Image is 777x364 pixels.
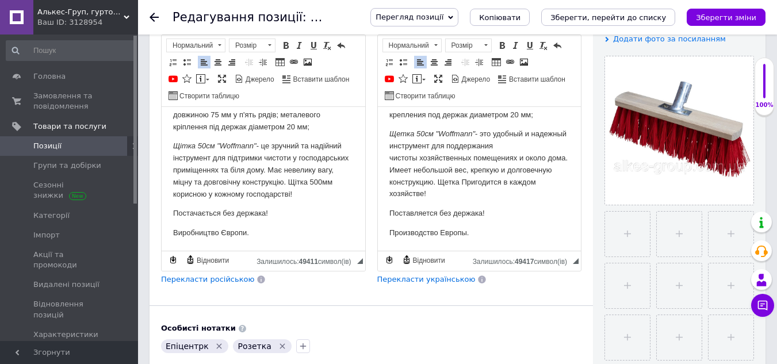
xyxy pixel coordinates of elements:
span: Нормальний [167,39,214,52]
svg: Видалити мітку [215,342,224,351]
a: Вставити/видалити маркований список [397,56,409,68]
a: Додати відео з YouTube [383,72,396,85]
a: Зробити резервну копію зараз [167,254,179,266]
button: Копіювати [470,9,530,26]
span: Видалені позиції [33,279,99,290]
p: - це зручний та надійний інструмент для підтримки чистоти у господарських приміщеннях та біля дом... [12,33,192,93]
a: Створити таблицю [383,89,457,102]
a: Додати відео з YouTube [167,72,179,85]
a: Повернути (Ctrl+Z) [335,39,347,52]
b: Особисті нотатки [161,324,236,332]
a: Жирний (Ctrl+B) [496,39,508,52]
div: 100% Якість заповнення [755,58,774,116]
div: Повернутися назад [150,13,159,22]
div: Кiлькiсть символiв [257,255,357,266]
a: Вставити шаблон [281,72,351,85]
span: Замовлення та повідомлення [33,91,106,112]
button: Чат з покупцем [751,294,774,317]
a: Вставити шаблон [496,72,567,85]
a: Вставити повідомлення [194,72,211,85]
a: Вставити/Редагувати посилання (Ctrl+L) [288,56,300,68]
i: Зберегти зміни [696,13,756,22]
span: Імпорт [33,230,60,240]
a: Підкреслений (Ctrl+U) [307,39,320,52]
span: Характеристики [33,329,98,340]
span: Розмір [229,39,264,52]
a: Курсив (Ctrl+I) [510,39,522,52]
span: 49411 [298,258,317,266]
p: Поставляется без держака! [12,101,192,113]
a: Відновити [400,254,447,266]
a: Розмір [445,39,492,52]
span: Відновити [411,256,445,266]
a: Максимізувати [432,72,445,85]
span: Відновлення позицій [33,299,106,320]
span: Перекласти російською [161,275,254,283]
span: Акції та промокоди [33,250,106,270]
span: Додати фото за посиланням [613,35,726,43]
em: Щетка 50см "Woffmann" [12,22,97,31]
a: Зробити резервну копію зараз [383,254,396,266]
p: - это удобный и надежный инструмент для поддержания чистоты хозяйственных помещениях и около дома... [12,21,192,93]
a: Жирний (Ctrl+B) [280,39,292,52]
a: Вставити іконку [181,72,193,85]
span: Вставити шаблон [292,75,350,85]
a: Нормальний [382,39,442,52]
a: По правому краю [442,56,454,68]
span: Копіювати [479,13,520,22]
a: По центру [212,56,224,68]
input: Пошук [6,40,136,61]
span: Вставити шаблон [507,75,565,85]
a: Розмір [229,39,275,52]
p: Постачається без держака! [12,101,192,113]
a: Вставити повідомлення [411,72,427,85]
a: По лівому краю [198,56,210,68]
a: Таблиця [274,56,286,68]
a: Зменшити відступ [459,56,472,68]
a: Повернути (Ctrl+Z) [551,39,564,52]
span: Позиції [33,141,62,151]
span: Потягніть для зміни розмірів [573,258,579,264]
a: Створити таблицю [167,89,241,102]
span: Перегляд позиції [376,13,443,21]
a: Збільшити відступ [257,56,269,68]
svg: Видалити мітку [278,342,287,351]
a: Джерело [449,72,492,85]
a: Відновити [184,254,231,266]
span: Потягніть для зміни розмірів [357,258,363,264]
span: Створити таблицю [178,91,239,101]
a: По центру [428,56,441,68]
a: Підкреслений (Ctrl+U) [523,39,536,52]
span: Сезонні знижки [33,180,106,201]
span: Джерело [244,75,274,85]
a: По лівому краю [414,56,427,68]
div: 100% [755,101,774,109]
a: Видалити форматування [321,39,334,52]
span: Головна [33,71,66,82]
span: Алькес-Груп, гуртова та роздрібна торгівля товарами для ремонту і будівництва [37,7,124,17]
a: Нормальний [166,39,225,52]
iframe: Редактор, B1A8EFE0-457D-45C0-98FB-BA05DD52BDCA [378,107,581,251]
span: Джерело [460,75,491,85]
a: Вставити/видалити нумерований список [383,56,396,68]
p: Производство Европы. [12,120,192,132]
p: Виробництво Європи. [12,120,192,132]
em: Щітка 50см "Woffmann" [12,35,95,43]
span: 49417 [515,258,534,266]
span: Категорії [33,210,70,221]
a: Вставити/видалити маркований список [181,56,193,68]
i: Зберегти, перейти до списку [550,13,666,22]
span: Товари та послуги [33,121,106,132]
button: Зберегти, перейти до списку [541,9,675,26]
a: По правому краю [225,56,238,68]
span: Групи та добірки [33,160,101,171]
span: Нормальний [383,39,430,52]
a: Збільшити відступ [473,56,485,68]
a: Вставити/Редагувати посилання (Ctrl+L) [504,56,516,68]
div: Ваш ID: 3128954 [37,17,138,28]
a: Вставити/видалити нумерований список [167,56,179,68]
a: Таблиця [490,56,503,68]
div: Кiлькiсть символiв [473,255,573,266]
span: Розмір [446,39,480,52]
iframe: Редактор, C8D533C8-2801-4DA1-9131-722009644AA4 [162,107,365,251]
